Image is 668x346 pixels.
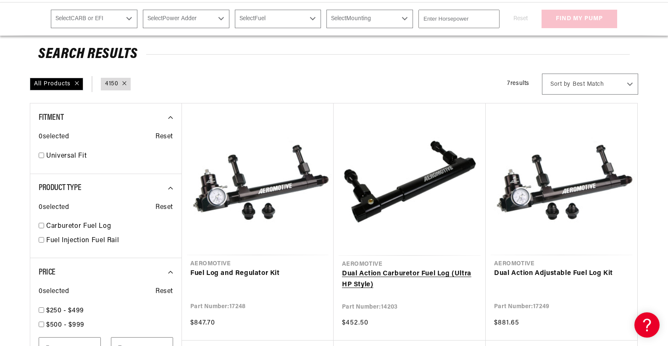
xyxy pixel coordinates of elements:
[39,286,69,297] span: 0 selected
[550,80,571,89] span: Sort by
[494,268,629,279] a: Dual Action Adjustable Fuel Log Kit
[542,74,638,95] select: Sort by
[46,307,84,314] span: $250 - $499
[105,79,118,89] a: 4150
[46,322,84,328] span: $500 - $999
[155,132,173,143] span: Reset
[39,114,63,122] span: Fitment
[155,286,173,297] span: Reset
[235,10,321,28] select: Fuel
[39,132,69,143] span: 0 selected
[143,10,229,28] select: Power Adder
[39,184,81,192] span: Product Type
[46,235,173,246] a: Fuel Injection Fuel Rail
[46,221,173,232] a: Carburetor Fuel Log
[46,151,173,162] a: Universal Fit
[30,78,83,90] div: All Products
[342,269,477,290] a: Dual Action Carburetor Fuel Log (Ultra HP Style)
[190,268,325,279] a: Fuel Log and Regulator Kit
[38,48,630,61] h2: Search Results
[39,268,55,277] span: Price
[39,202,69,213] span: 0 selected
[51,10,137,28] select: CARB or EFI
[326,10,413,28] select: Mounting
[418,10,500,28] input: Enter Horsepower
[507,80,529,87] span: 7 results
[155,202,173,213] span: Reset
